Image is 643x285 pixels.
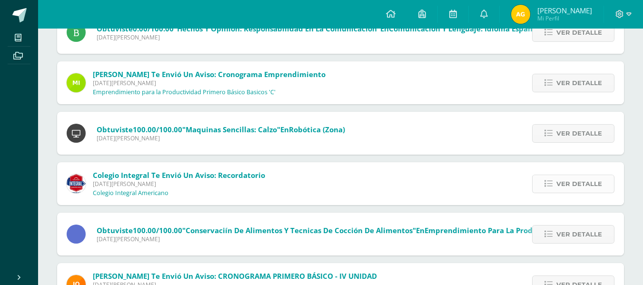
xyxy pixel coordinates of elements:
span: Ver detalle [556,74,602,92]
span: [DATE][PERSON_NAME] [97,235,596,243]
span: Robótica (Zona) [289,125,345,134]
span: [DATE][PERSON_NAME] [93,79,326,87]
span: Ver detalle [556,175,602,193]
span: [PERSON_NAME] te envió un aviso: CRONOGRAMA PRIMERO BÁSICO - IV UNIDAD [93,271,377,281]
span: "conservaciín de alimentos y Tecnicas de cocción de alimentos" [182,226,416,235]
img: 8f4af3fe6ec010f2c87a2f17fab5bf8c.png [67,73,86,92]
span: Mi Perfil [537,14,592,22]
span: 100.00/100.00 [133,226,182,235]
span: [DATE][PERSON_NAME] [97,134,345,142]
img: 18732414cf7abd4896551aa3e8874074.png [511,5,530,24]
p: Colegio Integral Americano [93,189,168,197]
p: Emprendimiento para la Productividad Primero Básico Basicos 'C' [93,88,276,96]
span: [DATE][PERSON_NAME] [97,33,566,41]
span: Ver detalle [556,226,602,243]
span: Ver detalle [556,24,602,41]
span: [DATE][PERSON_NAME] [93,180,265,188]
span: Obtuviste en [97,125,345,134]
span: [PERSON_NAME] te envió un aviso: cronograma Emprendimiento [93,69,326,79]
img: 3d8ecf278a7f74c562a74fe44b321cd5.png [67,174,86,193]
span: 100.00/100.00 [133,125,182,134]
span: Colegio Integral te envió un aviso: Recordatorio [93,170,265,180]
span: "Maquinas sencillas: Calzo" [182,125,280,134]
span: Emprendimiento para la Productividad (ZONA ) [425,226,596,235]
span: [PERSON_NAME] [537,6,592,15]
span: Ver detalle [556,125,602,142]
span: Obtuviste en [97,226,596,235]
